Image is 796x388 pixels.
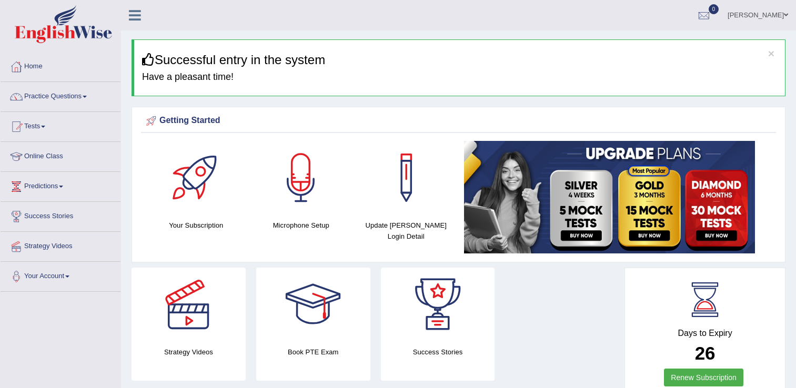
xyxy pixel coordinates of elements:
[1,82,120,108] a: Practice Questions
[695,343,716,363] b: 26
[1,262,120,288] a: Your Account
[1,112,120,138] a: Tests
[637,329,773,338] h4: Days to Expiry
[142,72,777,83] h4: Have a pleasant time!
[149,220,244,231] h4: Your Subscription
[768,48,774,59] button: ×
[1,142,120,168] a: Online Class
[1,172,120,198] a: Predictions
[254,220,349,231] h4: Microphone Setup
[1,52,120,78] a: Home
[144,113,773,129] div: Getting Started
[142,53,777,67] h3: Successful entry in the system
[1,202,120,228] a: Success Stories
[709,4,719,14] span: 0
[1,232,120,258] a: Strategy Videos
[664,369,743,386] a: Renew Subscription
[464,141,755,253] img: small5.jpg
[381,346,495,358] h4: Success Stories
[359,220,454,242] h4: Update [PERSON_NAME] Login Detail
[132,346,246,358] h4: Strategy Videos
[256,346,370,358] h4: Book PTE Exam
